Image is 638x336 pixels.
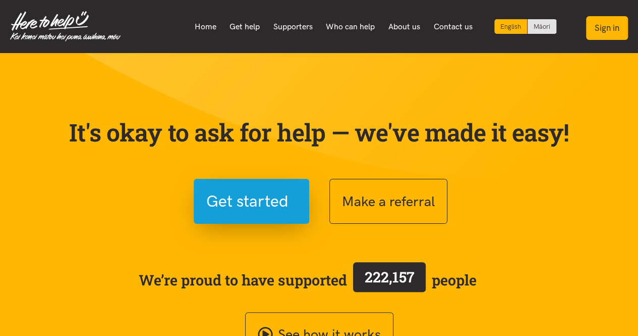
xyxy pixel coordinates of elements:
[194,179,309,224] button: Get started
[494,19,528,34] div: Current language
[329,179,447,224] button: Make a referral
[223,16,267,37] a: Get help
[347,260,432,300] a: 222,157
[10,11,121,41] img: Home
[188,16,223,37] a: Home
[206,188,288,214] span: Get started
[528,19,556,34] a: Switch to Te Reo Māori
[365,267,415,286] span: 222,157
[266,16,319,37] a: Supporters
[139,260,477,300] span: We’re proud to have supported people
[427,16,479,37] a: Contact us
[319,16,382,37] a: Who can help
[382,16,427,37] a: About us
[67,118,571,147] p: It's okay to ask for help — we've made it easy!
[586,16,628,40] button: Sign in
[494,19,557,34] div: Language toggle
